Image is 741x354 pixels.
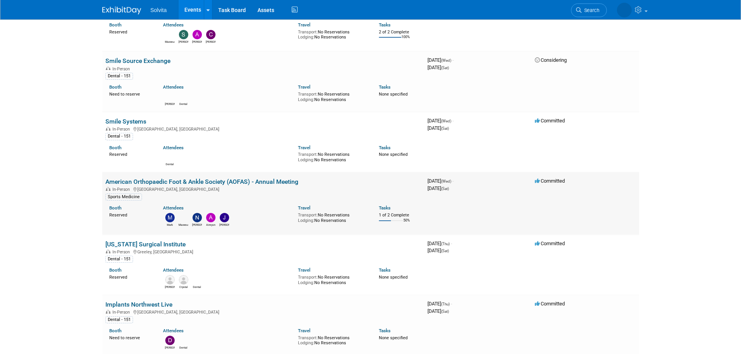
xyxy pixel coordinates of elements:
a: Attendees [163,205,184,211]
div: Reserved [109,273,152,280]
a: Booth [109,84,121,90]
a: Travel [298,205,310,211]
span: In-Person [112,127,132,132]
div: Dental - 151 [105,316,133,323]
div: No Reservations No Reservations [298,28,367,40]
img: Carlos Murguia [206,30,215,39]
img: Maxxeus Ortho [165,30,175,39]
img: Andrew Keelor [193,30,202,39]
div: Dental - 151 [105,256,133,263]
a: Booth [109,267,121,273]
span: Committed [535,301,565,307]
img: In-Person Event [106,310,110,314]
span: None specified [379,275,408,280]
a: Smile Systems [105,118,146,125]
img: In-Person Event [106,249,110,253]
a: [US_STATE] Surgical Institute [105,241,186,248]
span: Lodging: [298,157,314,162]
img: Dental Events [179,92,188,101]
div: 2 of 2 Complete [379,30,421,35]
div: Dental - 151 [105,133,133,140]
span: Committed [535,178,565,184]
div: Dental Events [179,101,188,106]
a: Booth [109,205,121,211]
span: Lodging: [298,35,314,40]
div: Dental Events [179,345,188,350]
span: [DATE] [427,301,452,307]
span: In-Person [112,249,132,255]
span: (Wed) [441,119,451,123]
div: Maxxeus Ortho [179,222,188,227]
img: Aireyon Guy [206,213,215,222]
a: Booth [109,145,121,150]
span: [DATE] [427,178,454,184]
span: - [452,178,454,184]
span: [DATE] [427,57,454,63]
div: No Reservations No Reservations [298,211,367,223]
a: Search [571,3,607,17]
div: Need to reserve [109,334,152,341]
a: Booth [109,22,121,28]
img: In-Person Event [106,66,110,70]
div: Jeremy Wofford [219,222,229,227]
span: (Thu) [441,242,450,246]
img: In-Person Event [106,187,110,191]
span: In-Person [112,310,132,315]
a: Booth [109,328,121,333]
span: - [451,301,452,307]
a: Attendees [163,145,184,150]
a: Attendees [163,84,184,90]
img: David Busenhart [165,336,175,345]
span: Transport: [298,92,318,97]
a: Tasks [379,267,391,273]
div: Crystal Powers [179,284,188,289]
span: Transport: [298,275,318,280]
img: Dental Events [165,152,175,162]
span: - [451,241,452,246]
a: Smile Source Exchange [105,57,170,65]
span: Transport: [298,30,318,35]
span: (Sat) [441,309,449,314]
span: Lodging: [298,280,314,285]
div: [GEOGRAPHIC_DATA], [GEOGRAPHIC_DATA] [105,126,421,132]
td: 100% [401,35,410,45]
img: Crystal Powers [179,275,188,284]
span: [DATE] [427,65,449,70]
img: Nate Myer [193,213,202,222]
span: Search [582,7,599,13]
div: Reserved [109,28,152,35]
span: [DATE] [427,185,449,191]
img: Dental Events [193,275,202,284]
span: Lodging: [298,97,314,102]
div: Carlos Murguia [206,39,215,44]
div: Reserved [109,150,152,157]
img: Celeste Bombick [617,3,632,17]
span: Lodging: [298,218,314,223]
a: Attendees [163,22,184,28]
img: Sharon Smith [179,30,188,39]
span: Committed [535,241,565,246]
a: Tasks [379,22,391,28]
span: [DATE] [427,118,454,124]
div: Greeley, [GEOGRAPHIC_DATA] [105,248,421,255]
span: - [452,118,454,124]
div: Ryan Brateris [165,101,175,106]
img: Haley Tofe [165,275,175,284]
div: Need to reserve [109,90,152,97]
span: [DATE] [427,308,449,314]
img: Dental Events [179,336,188,345]
div: Nate Myer [192,222,202,227]
span: [DATE] [427,241,452,246]
div: Sharon Smith [179,39,188,44]
span: (Sat) [441,66,449,70]
div: [GEOGRAPHIC_DATA], [GEOGRAPHIC_DATA] [105,309,421,315]
div: No Reservations No Reservations [298,273,367,285]
span: In-Person [112,66,132,71]
span: [DATE] [427,248,449,253]
span: Committed [535,118,565,124]
span: Transport: [298,213,318,218]
span: - [452,57,454,63]
img: Jeremy Wofford [220,213,229,222]
a: Attendees [163,328,184,333]
div: Aireyon Guy [206,222,215,227]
